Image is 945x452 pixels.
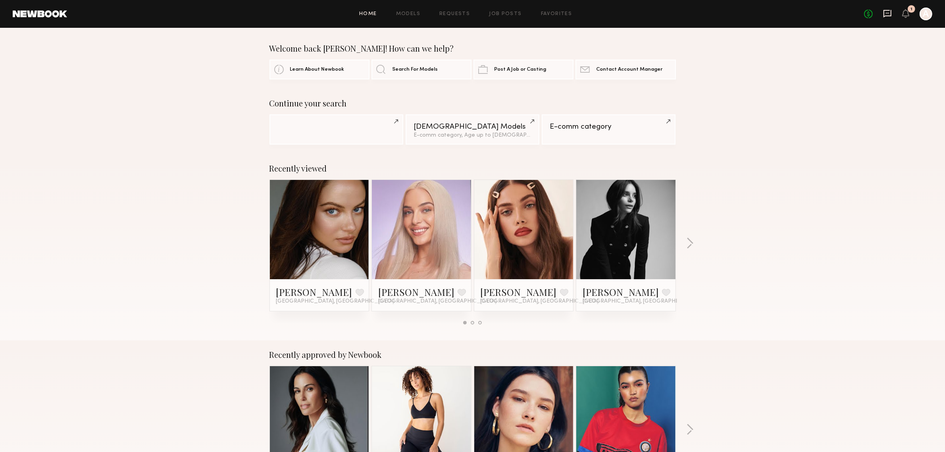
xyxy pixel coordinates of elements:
a: [PERSON_NAME] [378,286,454,298]
span: [GEOGRAPHIC_DATA], [GEOGRAPHIC_DATA] [378,298,497,305]
a: Home [359,12,377,17]
a: Favorites [541,12,572,17]
a: Post A Job or Casting [473,60,574,79]
div: Continue your search [269,99,676,108]
a: Models [396,12,420,17]
span: Learn About Newbook [290,67,345,72]
span: [GEOGRAPHIC_DATA], [GEOGRAPHIC_DATA] [481,298,599,305]
a: E-comm category [542,114,676,145]
a: [PERSON_NAME] [583,286,659,298]
div: E-comm category [550,123,668,131]
a: [PERSON_NAME] [276,286,352,298]
div: Recently approved by Newbook [269,350,676,359]
a: Requests [439,12,470,17]
a: A [920,8,932,20]
span: Search For Models [392,67,438,72]
span: Post A Job or Casting [494,67,546,72]
span: [GEOGRAPHIC_DATA], [GEOGRAPHIC_DATA] [583,298,701,305]
a: [PERSON_NAME] [481,286,557,298]
div: E-comm category, Age up to [DEMOGRAPHIC_DATA]. [414,133,531,138]
div: [DEMOGRAPHIC_DATA] Models [414,123,531,131]
a: Contact Account Manager [575,60,676,79]
a: Learn About Newbook [269,60,370,79]
a: Search For Models [371,60,472,79]
a: [DEMOGRAPHIC_DATA] ModelsE-comm category, Age up to [DEMOGRAPHIC_DATA]. [406,114,539,145]
span: [GEOGRAPHIC_DATA], [GEOGRAPHIC_DATA] [276,298,395,305]
span: Contact Account Manager [596,67,662,72]
a: Job Posts [489,12,522,17]
div: 1 [910,7,912,12]
div: Welcome back [PERSON_NAME]! How can we help? [269,44,676,53]
div: Recently viewed [269,164,676,173]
